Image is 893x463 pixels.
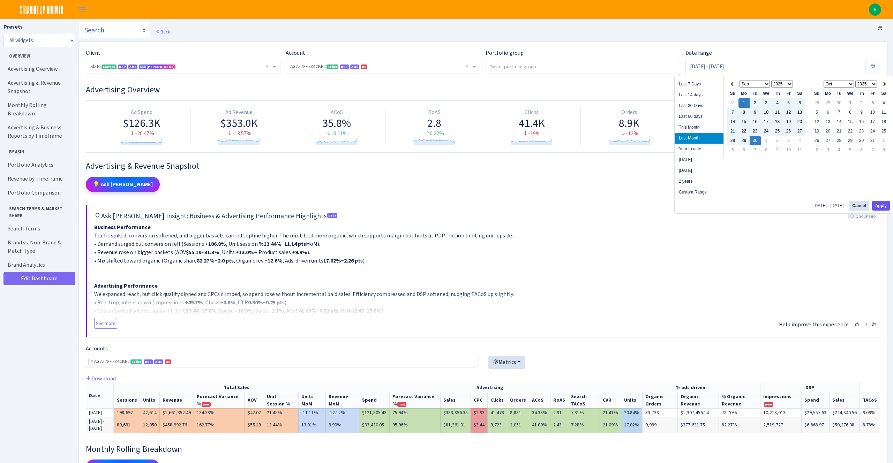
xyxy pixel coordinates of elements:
[194,392,245,408] th: Revenue Forecast Variance %
[486,108,578,116] div: Clicks
[860,408,880,417] td: 9.09%
[642,417,677,433] td: 9,999
[845,127,856,136] td: 22
[264,240,282,248] strong: 13.44%
[550,417,568,433] td: 2.43
[86,60,280,74] span: Slate <span class="badge badge-success">Current</span><span class="badge badge-primary">DSP</span...
[675,122,723,133] li: This Month
[845,117,856,127] td: 15
[750,89,761,98] th: Tu
[621,417,642,433] td: 17.02%
[264,392,298,408] th: Unit Session %
[823,117,834,127] td: 13
[86,375,116,382] a: Download
[320,307,338,314] strong: 6.32 pts
[794,136,805,145] td: 4
[750,117,761,127] td: 16
[350,64,359,69] span: AMC
[834,108,845,117] td: 7
[245,408,264,417] td: $42.02
[760,383,860,392] th: DSP
[834,89,845,98] th: Tu
[264,408,298,417] td: 21.45%
[642,392,677,408] th: Organic Orders
[823,127,834,136] td: 20
[867,89,878,98] th: Fr
[94,318,117,329] button: See more
[388,130,480,138] div: 0.22%
[811,145,823,155] td: 2
[139,64,175,69] span: Ask [PERSON_NAME]
[487,417,507,433] td: 9,723
[204,249,219,256] strong: 31.3%
[869,3,881,16] a: R
[3,172,73,186] a: Revenue by Timeframe
[359,417,389,433] td: $33,430.05
[91,358,93,365] span: ×
[621,383,760,392] th: % ads driven
[94,282,158,289] strong: Advertising Performance
[471,408,487,417] td: $2.93
[845,136,856,145] td: 29
[750,145,761,155] td: 7
[197,257,215,264] strong: 82.27%
[860,392,880,408] th: TACoS
[783,127,794,136] td: 26
[388,108,480,116] div: RoAS
[286,49,305,57] label: Account
[845,98,856,108] td: 1
[878,136,890,145] td: 1
[621,408,642,417] td: 20.84%
[529,417,550,433] td: 41.09%
[550,408,568,417] td: 2.91
[867,117,878,127] td: 17
[94,223,878,314] div: Traffic spiked, conversion softened, and bigger baskets carried topline higher. The mix tilted mo...
[675,79,723,90] li: Last 7 Days
[738,145,750,155] td: 6
[291,116,383,130] div: 35.8%
[245,392,264,408] th: AOV
[186,307,198,314] strong: $3.44
[466,63,468,70] span: Remove all items
[239,249,254,256] strong: 13.0%
[326,392,359,408] th: Revenue MoM
[488,356,525,369] button: Metrics
[4,203,73,219] span: Search Terms & Market Share
[208,240,226,248] strong: 106.8%
[750,136,761,145] td: 30
[344,257,363,264] strong: 2.26 pts
[727,108,738,117] td: 7
[772,89,783,98] th: Th
[878,127,890,136] td: 25
[298,408,326,417] td: -11.11%
[389,417,440,433] td: 95.96%
[3,121,73,143] a: Advertising & Business Reports by Timeframe
[156,29,170,35] a: Back
[389,392,440,408] th: Spend Forecast Variance %
[849,201,869,211] button: Cancel
[856,136,867,145] td: 30
[440,408,471,417] td: $353,896.35
[761,89,772,98] th: We
[3,62,73,76] a: Advertising Overview
[675,176,723,187] li: 2 years
[354,307,364,314] strong: 2.43
[872,201,890,211] button: Apply
[878,98,890,108] td: 4
[291,130,383,138] div: -3.11%
[823,98,834,108] td: 29
[96,130,187,138] div: -20.47%
[869,3,881,16] img: Ron Lubin
[290,63,472,70] span: A37Z7XF784CKE2 <span class="badge badge-success">Seller</span><span class="badge badge-primary">D...
[834,145,845,155] td: 4
[750,98,761,108] td: 2
[266,299,285,306] strong: 0.25 pts
[772,127,783,136] td: 25
[760,392,802,408] th: Impressions
[727,98,738,108] td: 31
[823,136,834,145] td: 27
[783,108,794,117] td: 12
[266,63,268,70] span: Remove all items
[867,136,878,145] td: 31
[794,89,805,98] th: Sa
